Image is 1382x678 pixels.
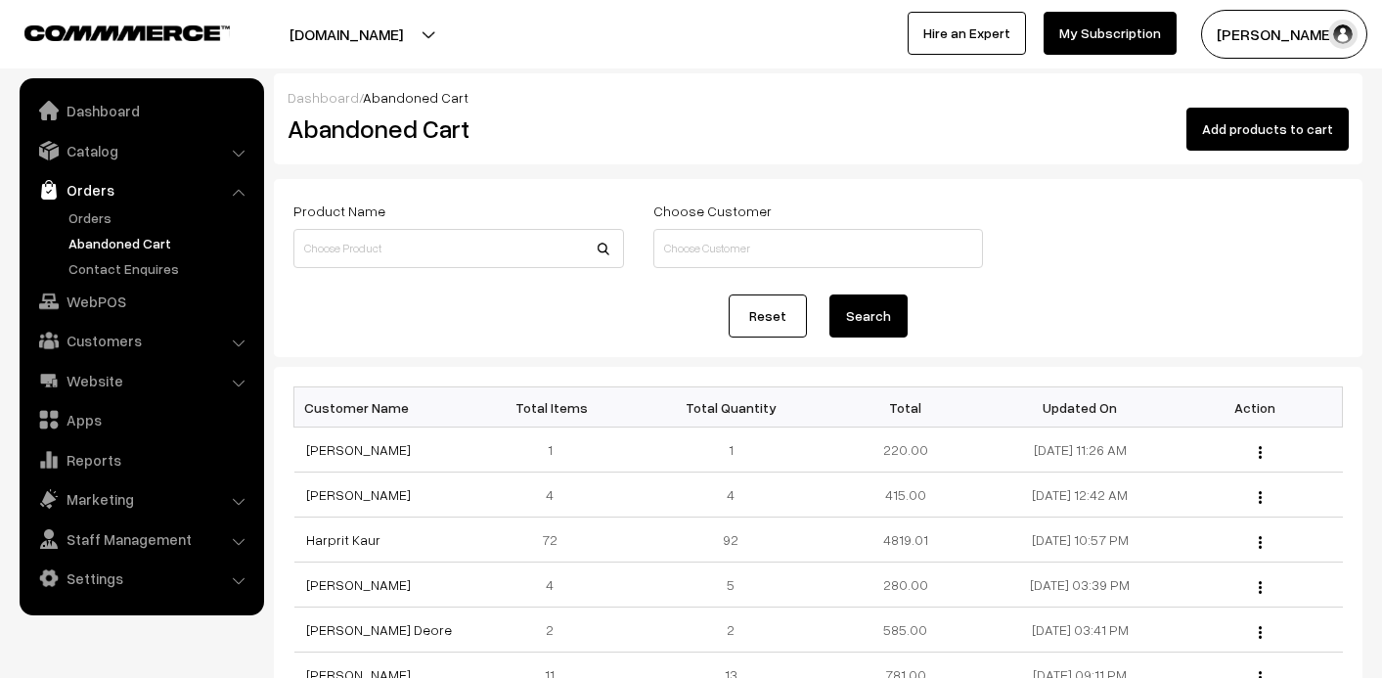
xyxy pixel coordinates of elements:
a: Website [24,363,257,398]
td: 92 [644,518,819,563]
th: Total Items [468,387,644,428]
td: [DATE] 11:26 AM [993,428,1168,473]
img: Menu [1259,581,1262,594]
td: [DATE] 10:57 PM [993,518,1168,563]
a: Hire an Expert [908,12,1026,55]
img: Menu [1259,626,1262,639]
a: Contact Enquires [64,258,257,279]
th: Customer Name [294,387,469,428]
th: Total Quantity [644,387,819,428]
a: [PERSON_NAME] [306,441,411,458]
img: Menu [1259,536,1262,549]
a: COMMMERCE [24,20,196,43]
td: 585.00 [818,608,993,653]
th: Total [818,387,993,428]
img: Menu [1259,491,1262,504]
input: Choose Product [293,229,624,268]
button: [PERSON_NAME]… [1201,10,1367,59]
td: 280.00 [818,563,993,608]
a: Catalog [24,133,257,168]
td: 1 [644,428,819,473]
img: Menu [1259,446,1262,459]
label: Product Name [293,201,385,221]
td: 72 [468,518,644,563]
a: Reports [24,442,257,477]
a: Orders [24,172,257,207]
a: Staff Management [24,521,257,557]
a: WebPOS [24,284,257,319]
td: 2 [468,608,644,653]
a: Harprit Kaur [306,531,380,548]
input: Choose Customer [653,229,984,268]
a: Abandoned Cart [64,233,257,253]
td: [DATE] 12:42 AM [993,473,1168,518]
label: Choose Customer [653,201,772,221]
a: Dashboard [24,93,257,128]
td: 220.00 [818,428,993,473]
button: Add products to cart [1186,108,1349,151]
td: [DATE] 03:41 PM [993,608,1168,653]
img: COMMMERCE [24,25,230,40]
button: Search [829,294,908,338]
a: Orders [64,207,257,228]
span: Abandoned Cart [363,89,468,106]
th: Action [1168,387,1343,428]
button: [DOMAIN_NAME] [221,10,471,59]
a: [PERSON_NAME] Deore [306,621,452,638]
td: 4 [468,473,644,518]
a: Customers [24,323,257,358]
td: 2 [644,608,819,653]
a: [PERSON_NAME] [306,576,411,593]
a: Dashboard [288,89,359,106]
a: Marketing [24,481,257,517]
div: / [288,87,1349,108]
td: 4 [468,563,644,608]
td: 1 [468,428,644,473]
a: Settings [24,561,257,596]
h2: Abandoned Cart [288,113,622,144]
td: 4 [644,473,819,518]
td: 5 [644,563,819,608]
a: [PERSON_NAME] [306,486,411,503]
td: 4819.01 [818,518,993,563]
img: user [1328,20,1358,49]
a: My Subscription [1044,12,1177,55]
a: Reset [729,294,807,338]
a: Apps [24,402,257,437]
td: [DATE] 03:39 PM [993,563,1168,608]
th: Updated On [993,387,1168,428]
td: 415.00 [818,473,993,518]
